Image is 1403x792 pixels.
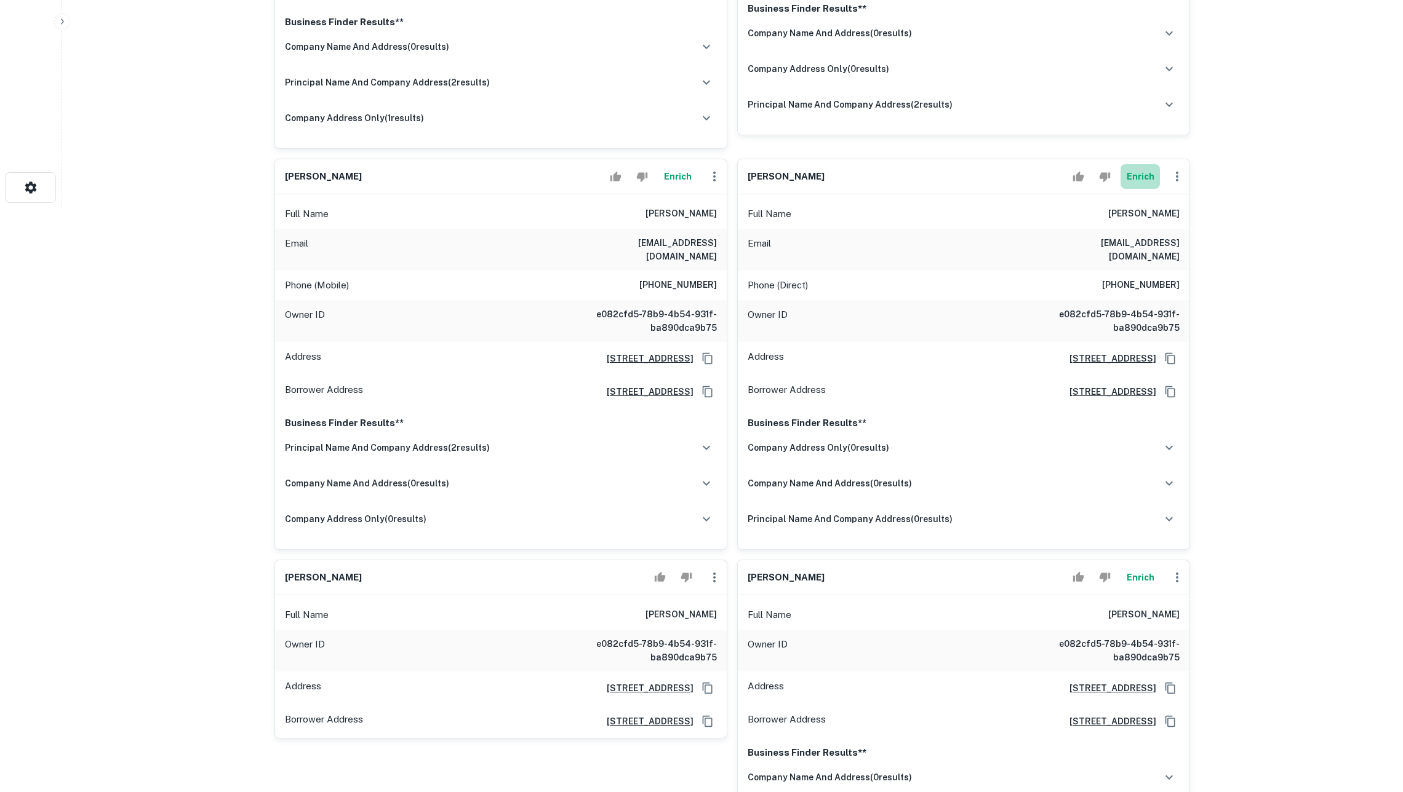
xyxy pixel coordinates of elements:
[285,416,717,430] p: Business Finder Results**
[631,164,653,189] button: Reject
[1060,352,1156,365] a: [STREET_ADDRESS]
[748,477,912,490] h6: company name and address ( 0 results)
[569,307,717,335] h6: e082cfd5-78b9-4b54-931f-ba890dca9b75
[698,349,717,368] button: Copy Address
[748,236,771,263] p: Email
[285,15,717,30] p: Business Finder Results**
[285,40,449,53] h6: company name and address ( 0 results)
[1121,565,1160,590] button: Enrich
[1341,694,1403,753] iframe: Chat Widget
[1032,637,1180,664] h6: e082cfd5-78b9-4b54-931f-ba890dca9b75
[1094,164,1116,189] button: Reject
[569,236,717,263] h6: [EMAIL_ADDRESS][DOMAIN_NAME]
[1060,385,1156,398] a: [STREET_ADDRESS]
[1032,236,1180,263] h6: [EMAIL_ADDRESS][DOMAIN_NAME]
[1161,679,1180,697] button: Copy Address
[1102,278,1180,293] h6: [PHONE_NUMBER]
[646,608,717,622] h6: [PERSON_NAME]
[605,164,626,189] button: Accept
[285,382,363,401] p: Borrower Address
[748,62,889,76] h6: company address only ( 0 results)
[285,307,325,335] p: Owner ID
[285,170,362,184] h6: [PERSON_NAME]
[748,307,788,335] p: Owner ID
[748,608,791,622] p: Full Name
[748,382,826,401] p: Borrower Address
[748,679,784,697] p: Address
[748,441,889,454] h6: company address only ( 0 results)
[597,681,694,695] a: [STREET_ADDRESS]
[1068,164,1089,189] button: Accept
[639,278,717,293] h6: [PHONE_NUMBER]
[1060,681,1156,695] a: [STREET_ADDRESS]
[649,565,671,590] button: Accept
[698,712,717,731] button: Copy Address
[597,385,694,398] a: [STREET_ADDRESS]
[748,1,1180,16] p: Business Finder Results**
[285,512,426,526] h6: company address only ( 0 results)
[748,278,808,293] p: Phone (Direct)
[1108,207,1180,221] h6: [PERSON_NAME]
[748,637,788,664] p: Owner ID
[285,712,363,731] p: Borrower Address
[285,441,490,454] h6: principal name and company address ( 2 results)
[1161,349,1180,368] button: Copy Address
[748,745,1180,760] p: Business Finder Results**
[748,98,953,111] h6: principal name and company address ( 2 results)
[285,236,308,263] p: Email
[658,164,697,189] button: Enrich
[1161,712,1180,731] button: Copy Address
[597,352,694,365] a: [STREET_ADDRESS]
[285,571,362,585] h6: [PERSON_NAME]
[285,207,329,221] p: Full Name
[748,712,826,731] p: Borrower Address
[748,170,825,184] h6: [PERSON_NAME]
[748,26,912,40] h6: company name and address ( 0 results)
[285,278,349,293] p: Phone (Mobile)
[285,111,424,125] h6: company address only ( 1 results)
[1161,382,1180,401] button: Copy Address
[597,715,694,728] a: [STREET_ADDRESS]
[748,416,1180,430] p: Business Finder Results**
[285,349,321,368] p: Address
[646,207,717,221] h6: [PERSON_NAME]
[748,349,784,368] p: Address
[285,608,329,622] p: Full Name
[285,76,490,89] h6: principal name and company address ( 2 results)
[1121,164,1160,189] button: Enrich
[285,477,449,490] h6: company name and address ( 0 results)
[698,679,717,697] button: Copy Address
[1068,565,1089,590] button: Accept
[1108,608,1180,622] h6: [PERSON_NAME]
[748,571,825,585] h6: [PERSON_NAME]
[748,770,912,784] h6: company name and address ( 0 results)
[748,512,953,526] h6: principal name and company address ( 0 results)
[1094,565,1116,590] button: Reject
[676,565,697,590] button: Reject
[1060,715,1156,728] a: [STREET_ADDRESS]
[698,382,717,401] button: Copy Address
[285,637,325,664] p: Owner ID
[1032,307,1180,335] h6: e082cfd5-78b9-4b54-931f-ba890dca9b75
[285,679,321,697] p: Address
[748,207,791,221] p: Full Name
[569,637,717,664] h6: e082cfd5-78b9-4b54-931f-ba890dca9b75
